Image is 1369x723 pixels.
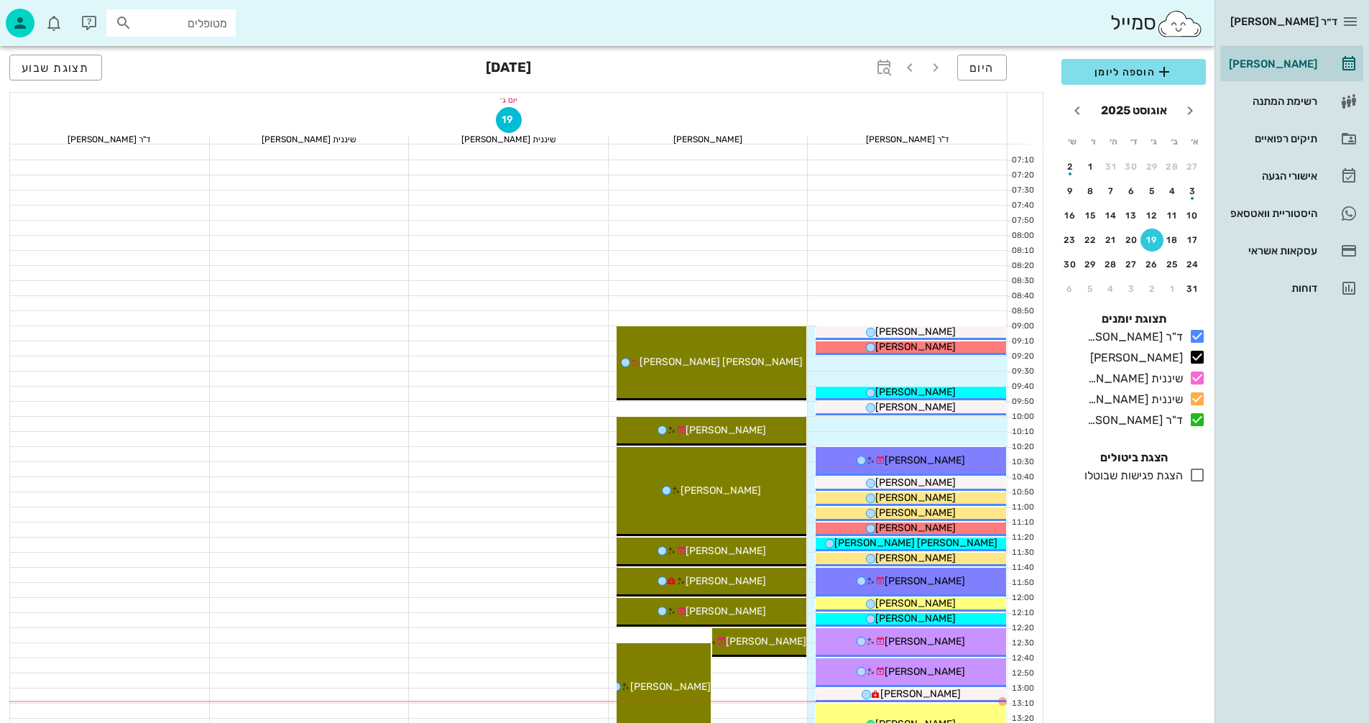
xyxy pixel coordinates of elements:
div: 4 [1161,186,1184,196]
button: 29 [1140,155,1163,178]
div: 6 [1059,284,1082,294]
div: 1 [1079,162,1102,172]
a: עסקאות אשראי [1220,234,1363,268]
div: 11 [1161,211,1184,221]
span: [PERSON_NAME] [686,545,766,557]
button: 5 [1079,277,1102,300]
button: 27 [1181,155,1204,178]
div: ד"ר [PERSON_NAME] [10,135,209,144]
div: 09:50 [1008,396,1037,408]
div: 6 [1120,186,1143,196]
div: 10:40 [1008,471,1037,484]
div: 09:40 [1008,381,1037,393]
div: 7 [1100,186,1123,196]
span: [PERSON_NAME] [875,522,956,534]
span: [PERSON_NAME] [875,326,956,338]
div: שיננית [PERSON_NAME] [210,135,409,144]
h4: הצגת ביטולים [1061,449,1206,466]
div: 11:30 [1008,547,1037,559]
div: 20 [1120,235,1143,245]
button: 31 [1181,277,1204,300]
button: 29 [1079,253,1102,276]
button: 13 [1120,204,1143,227]
button: 9 [1059,180,1082,203]
button: 15 [1079,204,1102,227]
div: ד"ר [PERSON_NAME] [1082,328,1183,346]
div: היסטוריית וואטסאפ [1226,208,1317,219]
div: 07:10 [1008,155,1037,167]
span: [PERSON_NAME] [630,681,711,693]
div: 08:20 [1008,260,1037,272]
div: 22 [1079,235,1102,245]
button: 30 [1059,253,1082,276]
button: 27 [1120,253,1143,276]
img: SmileCloud logo [1156,9,1203,38]
div: 26 [1140,259,1163,270]
span: [PERSON_NAME] [885,666,965,678]
button: 24 [1181,253,1204,276]
button: 1 [1161,277,1184,300]
div: 12:30 [1008,637,1037,650]
div: 15 [1079,211,1102,221]
div: תיקים רפואיים [1226,133,1317,144]
button: 25 [1161,253,1184,276]
div: 27 [1120,259,1143,270]
div: 14 [1100,211,1123,221]
div: 12:10 [1008,607,1037,620]
button: 11 [1161,204,1184,227]
div: 29 [1140,162,1163,172]
button: 16 [1059,204,1082,227]
span: [PERSON_NAME] [PERSON_NAME] [834,537,997,549]
div: 09:30 [1008,366,1037,378]
div: 12 [1140,211,1163,221]
span: [PERSON_NAME] [875,552,956,564]
span: [PERSON_NAME] [726,635,806,648]
button: 17 [1181,229,1204,252]
button: 8 [1079,180,1102,203]
span: [PERSON_NAME] [875,597,956,609]
div: 30 [1059,259,1082,270]
th: ד׳ [1124,129,1143,154]
div: 09:20 [1008,351,1037,363]
div: 3 [1181,186,1204,196]
div: שיננית [PERSON_NAME] [409,135,608,144]
a: רשימת המתנה [1220,84,1363,119]
div: 11:20 [1008,532,1037,544]
div: [PERSON_NAME] [1084,349,1183,367]
button: 1 [1079,155,1102,178]
span: [PERSON_NAME] [875,612,956,625]
div: 07:20 [1008,170,1037,182]
div: 10 [1181,211,1204,221]
div: 28 [1100,259,1123,270]
button: הוספה ליומן [1061,59,1206,85]
div: 27 [1181,162,1204,172]
div: 8 [1079,186,1102,196]
div: 12:40 [1008,653,1037,665]
span: [PERSON_NAME] [885,575,965,587]
button: 2 [1140,277,1163,300]
th: ש׳ [1063,129,1082,154]
button: חודש שעבר [1177,98,1203,124]
button: היום [957,55,1007,80]
button: 12 [1140,204,1163,227]
span: [PERSON_NAME] [686,575,766,587]
button: 2 [1059,155,1082,178]
button: 6 [1120,180,1143,203]
div: 3 [1120,284,1143,294]
div: 2 [1059,162,1082,172]
button: 4 [1100,277,1123,300]
th: ב׳ [1165,129,1184,154]
div: [PERSON_NAME] [1226,58,1317,70]
h3: [DATE] [486,55,531,83]
div: 12:50 [1008,668,1037,680]
button: 4 [1161,180,1184,203]
button: 7 [1100,180,1123,203]
button: 26 [1140,253,1163,276]
div: 08:40 [1008,290,1037,303]
div: 11:40 [1008,562,1037,574]
div: 12:00 [1008,592,1037,604]
button: 5 [1140,180,1163,203]
span: [PERSON_NAME] [880,688,961,700]
div: שיננית [PERSON_NAME] [1082,370,1183,387]
span: [PERSON_NAME] [875,386,956,398]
